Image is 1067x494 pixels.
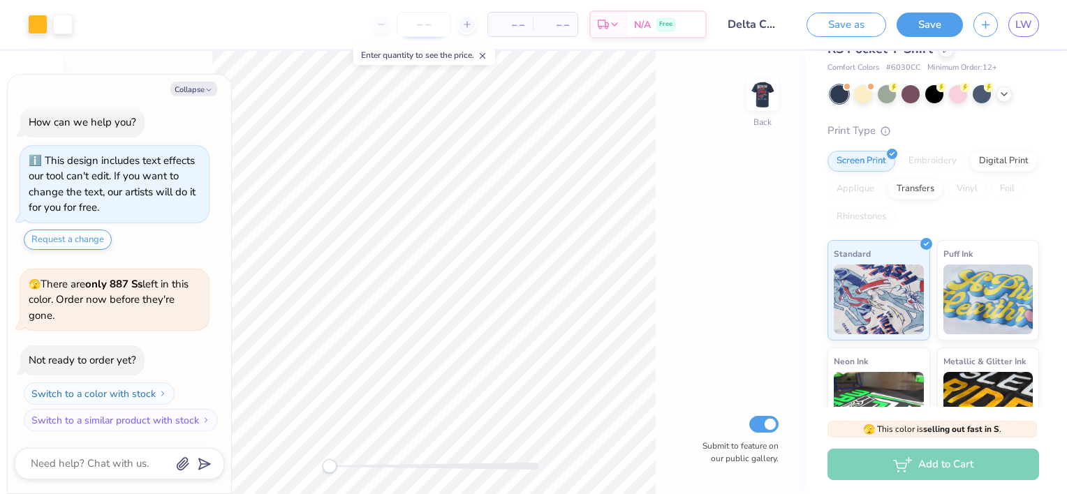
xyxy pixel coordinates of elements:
[927,62,997,74] span: Minimum Order: 12 +
[85,277,142,291] strong: only 887 Ss
[29,353,136,367] div: Not ready to order yet?
[899,151,966,172] div: Embroidery
[827,179,883,200] div: Applique
[634,17,651,32] span: N/A
[943,372,1033,442] img: Metallic & Glitter Ink
[29,278,41,291] span: 🫣
[323,459,337,473] div: Accessibility label
[897,13,963,37] button: Save
[24,409,218,431] button: Switch to a similar product with stock
[170,82,217,96] button: Collapse
[827,207,895,227] div: Rhinestones
[970,151,1038,172] div: Digital Print
[159,389,167,398] img: Switch to a color with stock
[202,416,210,424] img: Switch to a similar product with stock
[863,423,1001,435] span: This color is .
[888,179,943,200] div: Transfers
[717,10,786,38] input: Untitled Design
[353,45,495,65] div: Enter quantity to see the price.
[749,81,777,109] img: Back
[827,151,895,172] div: Screen Print
[1008,13,1039,37] a: LW
[834,264,924,334] img: Standard
[948,179,987,200] div: Vinyl
[496,17,524,32] span: – –
[29,115,136,129] div: How can we help you?
[827,123,1039,139] div: Print Type
[943,264,1033,334] img: Puff Ink
[397,12,451,37] input: – –
[753,116,772,128] div: Back
[807,13,886,37] button: Save as
[923,424,999,435] strong: selling out fast in S
[834,372,924,442] img: Neon Ink
[541,17,569,32] span: – –
[834,246,871,261] span: Standard
[24,382,175,405] button: Switch to a color with stock
[886,62,920,74] span: # 6030CC
[943,354,1026,368] span: Metallic & Glitter Ink
[659,20,672,29] span: Free
[24,230,112,250] button: Request a change
[1015,17,1032,33] span: LW
[991,179,1024,200] div: Foil
[863,423,875,436] span: 🫣
[943,246,973,261] span: Puff Ink
[827,62,879,74] span: Comfort Colors
[29,277,189,322] span: There are left in this color. Order now before they're gone.
[695,440,779,465] label: Submit to feature on our public gallery.
[29,154,196,215] div: This design includes text effects our tool can't edit. If you want to change the text, our artist...
[834,354,868,368] span: Neon Ink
